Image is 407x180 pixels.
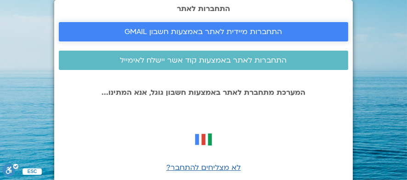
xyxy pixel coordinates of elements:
span: התחברות לאתר באמצעות קוד אשר יישלח לאימייל [120,56,287,64]
a: התחברות מיידית לאתר באמצעות חשבון GMAIL [59,22,348,41]
span: התחברות מיידית לאתר באמצעות חשבון GMAIL [125,28,283,36]
a: התחברות לאתר באמצעות קוד אשר יישלח לאימייל [59,51,348,70]
h2: התחברות לאתר [59,5,348,13]
p: המערכת מתחברת לאתר באמצעות חשבון גוגל, אנא המתינו... [59,88,348,97]
a: לא מצליחים להתחבר? [166,163,241,173]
